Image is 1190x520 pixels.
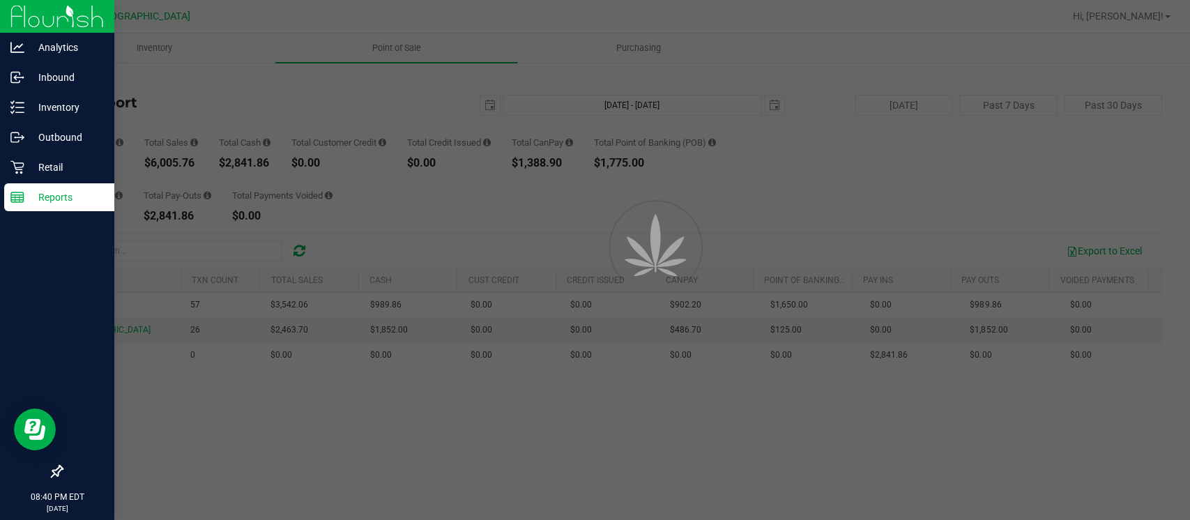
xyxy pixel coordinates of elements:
[6,503,108,514] p: [DATE]
[10,130,24,144] inline-svg: Outbound
[10,190,24,204] inline-svg: Reports
[24,99,108,116] p: Inventory
[24,129,108,146] p: Outbound
[24,69,108,86] p: Inbound
[10,100,24,114] inline-svg: Inventory
[14,408,56,450] iframe: Resource center
[6,491,108,503] p: 08:40 PM EDT
[10,160,24,174] inline-svg: Retail
[24,189,108,206] p: Reports
[24,159,108,176] p: Retail
[24,39,108,56] p: Analytics
[10,40,24,54] inline-svg: Analytics
[10,70,24,84] inline-svg: Inbound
